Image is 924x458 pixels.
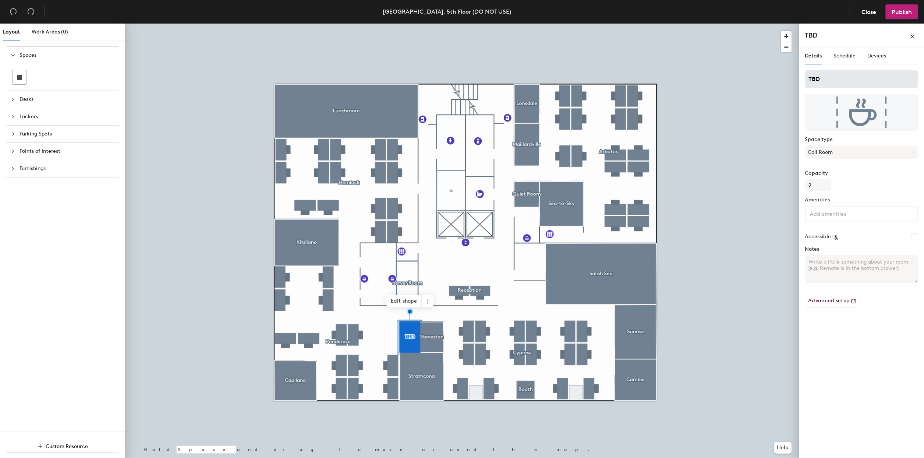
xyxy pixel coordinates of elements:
[20,160,114,177] span: Furnishings
[892,8,912,15] span: Publish
[867,53,886,59] span: Devices
[32,29,68,35] span: Work Areas (0)
[11,53,15,57] span: expanded
[386,295,422,307] span: Edit shape
[910,34,915,39] span: close
[805,53,822,59] span: Details
[20,126,114,142] span: Parking Spots
[20,108,114,125] span: Lockers
[20,143,114,160] span: Points of Interest
[808,209,875,218] input: Add amenities
[11,166,15,171] span: collapsed
[805,137,918,142] label: Space type
[861,8,876,15] span: Close
[805,170,918,176] label: Capacity
[24,4,38,19] button: Redo (⌘ + ⇧ + Z)
[6,441,119,452] button: Custom Resource
[11,149,15,154] span: collapsed
[805,295,860,307] button: Advanced setup
[10,8,17,15] span: undo
[774,442,792,454] button: Help
[20,47,114,64] span: Spaces
[11,132,15,136] span: collapsed
[3,29,20,35] span: Layout
[855,4,882,19] button: Close
[46,443,88,450] span: Custom Resource
[6,4,21,19] button: Undo (⌘ + Z)
[805,145,918,159] button: Call Room
[805,94,918,131] img: The space named TBD
[11,97,15,102] span: collapsed
[11,114,15,119] span: collapsed
[20,91,114,108] span: Desks
[805,234,831,240] label: Accessible
[805,197,918,203] label: Amenities
[383,7,511,16] div: [GEOGRAPHIC_DATA], 5th Floor (DO NOT USE)
[885,4,918,19] button: Publish
[833,53,856,59] span: Schedule
[805,31,817,40] h4: TBD
[805,246,918,252] label: Notes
